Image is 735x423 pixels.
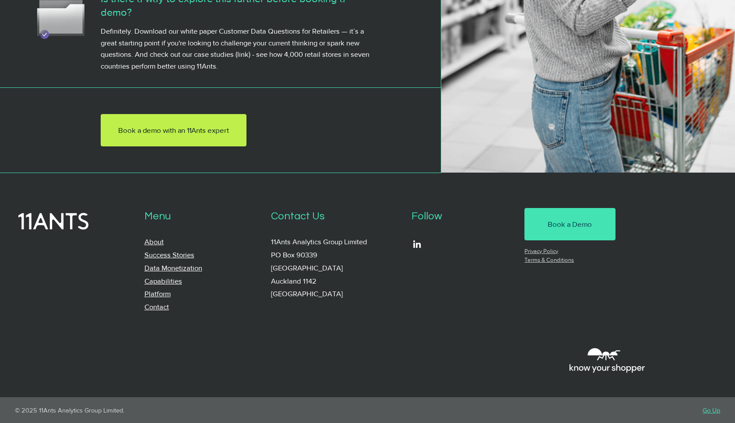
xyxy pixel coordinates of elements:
p: Menu [144,208,260,225]
img: LinkedIn [411,239,422,250]
a: Data Monetization [144,264,202,272]
a: Go Up [703,406,720,414]
span: Book a Demo [548,219,592,229]
a: Privacy Policy [524,248,558,254]
ul: Social Bar [411,239,422,250]
p: Contact Us [271,208,401,225]
p: 11Ants Analytics Group Limited PO Box 90339 [GEOGRAPHIC_DATA] Auckland 1142 [GEOGRAPHIC_DATA] [271,235,401,300]
a: Terms & Conditions [524,257,574,263]
a: Contact [144,302,169,311]
a: Platform [144,289,171,298]
a: Capabilities [144,277,182,285]
p: Definitely. Download our white paper Customer Data Questions for Retailers — it’s a great startin... [101,25,373,72]
a: Success Stories [144,250,194,259]
iframe: Embedded Content [408,287,646,397]
a: Book a demo with an 11Ants expert [101,114,246,146]
p: Follow [411,208,513,225]
a: About [144,237,164,246]
p: © 2025 11Ants Analytics Group Limited. [15,406,352,414]
a: Book a Demo [524,208,615,240]
span: Book a demo with an 11Ants expert [118,125,229,135]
